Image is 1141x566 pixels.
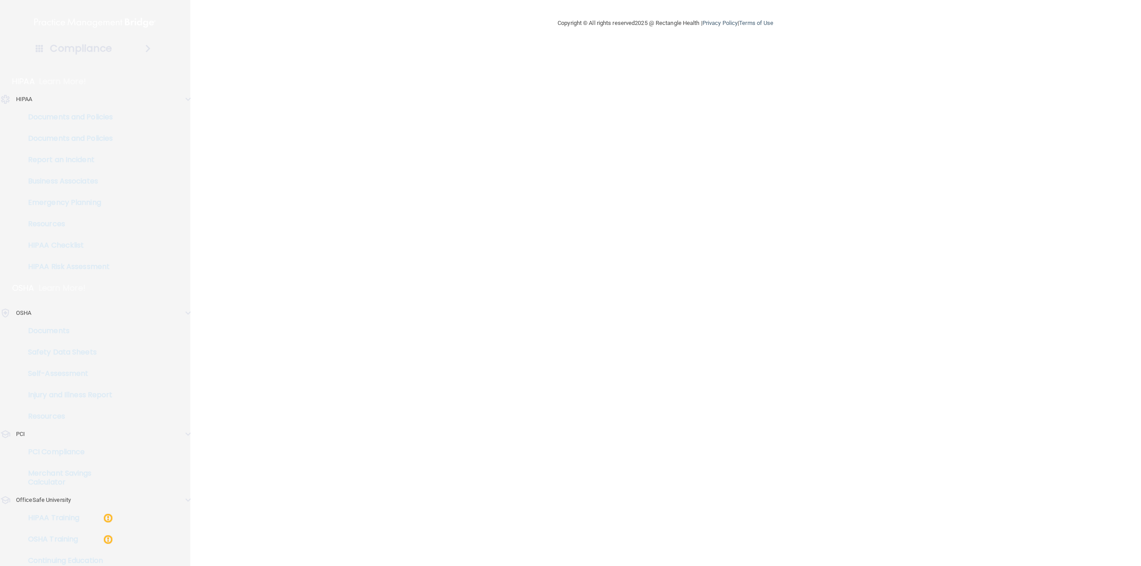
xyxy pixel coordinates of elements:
[6,556,127,565] p: Continuing Education
[702,20,738,26] a: Privacy Policy
[34,14,156,32] img: PMB logo
[6,391,127,399] p: Injury and Illness Report
[6,155,127,164] p: Report an Incident
[6,262,127,271] p: HIPAA Risk Assessment
[12,76,35,87] p: HIPAA
[6,113,127,122] p: Documents and Policies
[16,495,71,505] p: OfficeSafe University
[16,429,25,440] p: PCI
[6,513,79,522] p: HIPAA Training
[103,534,114,545] img: warning-circle.0cc9ac19.png
[6,369,127,378] p: Self-Assessment
[6,220,127,228] p: Resources
[739,20,773,26] a: Terms of Use
[103,513,114,524] img: warning-circle.0cc9ac19.png
[6,469,127,487] p: Merchant Savings Calculator
[16,308,31,318] p: OSHA
[6,412,127,421] p: Resources
[39,76,86,87] p: Learn More!
[6,326,127,335] p: Documents
[6,535,78,544] p: OSHA Training
[6,348,127,357] p: Safety Data Sheets
[16,94,33,105] p: HIPAA
[50,42,112,55] h4: Compliance
[6,134,127,143] p: Documents and Policies
[6,241,127,250] p: HIPAA Checklist
[6,448,127,456] p: PCI Compliance
[12,283,34,293] p: OSHA
[6,198,127,207] p: Emergency Planning
[39,283,86,293] p: Learn More!
[6,177,127,186] p: Business Associates
[503,9,828,37] div: Copyright © All rights reserved 2025 @ Rectangle Health | |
